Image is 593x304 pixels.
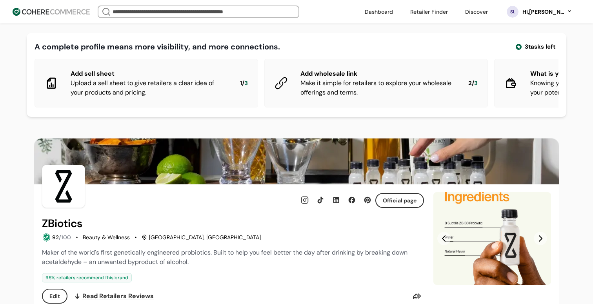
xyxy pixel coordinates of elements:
img: Brand Photo [42,165,85,208]
img: Cohere Logo [13,8,90,16]
div: Add wholesale link [300,69,456,78]
h2: ZBiotics [42,217,82,230]
span: / [472,79,474,88]
div: Add sell sheet [71,69,227,78]
button: Official page [375,193,424,208]
div: Slide 3 [433,192,551,285]
span: Maker of the world's first genetically engineered probiotics. Built to help you feel better the d... [42,248,407,266]
div: Upload a sell sheet to give retailers a clear idea of your products and pricing. [71,78,227,97]
div: A complete profile means more visibility, and more connections. [35,41,280,53]
span: 3 [244,79,248,88]
span: /100 [59,234,71,241]
a: Read Retailers Reviews [74,289,154,304]
img: Brand cover image [34,138,559,184]
div: Carousel [433,192,551,285]
span: 92 [52,234,59,241]
img: Slide 2 [433,192,551,285]
div: Make it simple for retailers to explore your wholesale offerings and terms. [300,78,456,97]
div: [GEOGRAPHIC_DATA], [GEOGRAPHIC_DATA] [142,233,261,242]
div: Hi, [PERSON_NAME] [522,8,565,16]
span: 2 [468,79,472,88]
span: / [242,79,244,88]
span: 3 [474,79,478,88]
div: 95 % retailers recommend this brand [42,273,132,282]
button: Previous Slide [437,232,451,245]
span: Read Retailers Reviews [82,291,154,301]
button: Hi,[PERSON_NAME] [522,8,573,16]
div: Beauty & Wellness [83,233,130,242]
button: Next Slide [534,232,547,245]
button: Edit [42,289,67,304]
span: 1 [240,79,242,88]
span: 3 tasks left [525,42,555,51]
